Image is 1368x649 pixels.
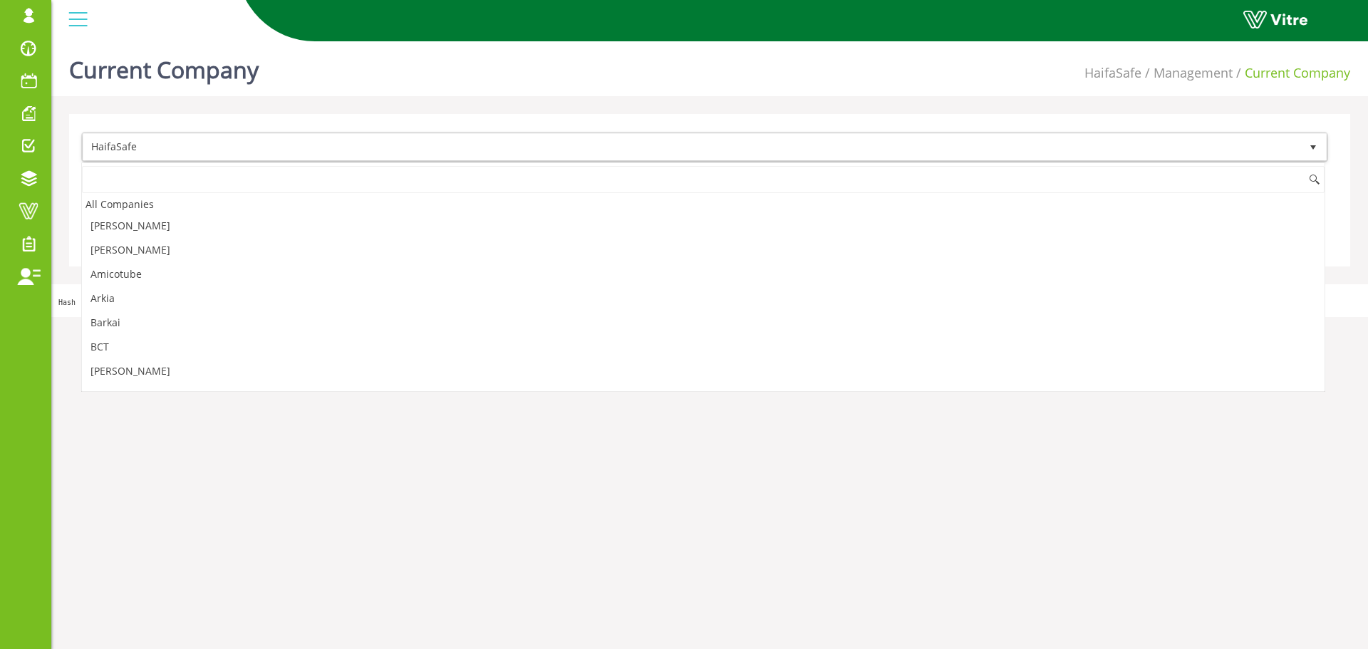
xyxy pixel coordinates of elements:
h1: Current Company [69,36,259,96]
li: Barkai [82,311,1325,335]
li: Amicotube [82,262,1325,286]
li: BOI [82,383,1325,407]
div: All Companies [82,194,1325,214]
li: [PERSON_NAME] [82,214,1325,238]
li: BCT [82,335,1325,359]
li: Arkia [82,286,1325,311]
li: Current Company [1233,64,1350,83]
span: select [1300,134,1326,160]
li: [PERSON_NAME] [82,359,1325,383]
li: [PERSON_NAME] [82,238,1325,262]
li: Management [1141,64,1233,83]
a: HaifaSafe [1084,64,1141,81]
span: HaifaSafe [83,134,1300,160]
span: Hash 'a5c4531' Date '[DATE] 07:08:14 +0000' Branch 'Production' [58,298,328,306]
